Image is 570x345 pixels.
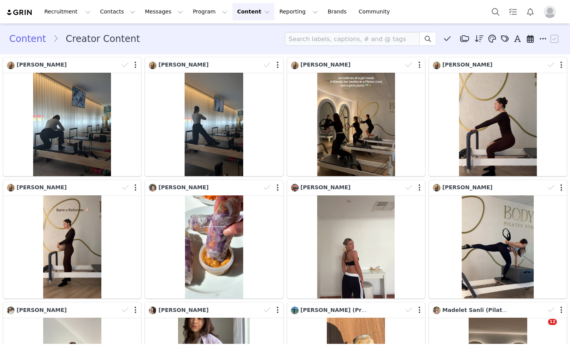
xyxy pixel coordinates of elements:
a: Community [354,3,398,20]
button: Notifications [522,3,539,20]
span: [PERSON_NAME] [301,62,351,68]
button: Messages [140,3,188,20]
button: Program [188,3,232,20]
span: [PERSON_NAME] [158,307,208,313]
button: Profile [539,6,564,18]
span: 12 [548,319,557,325]
img: 49d10da8-f57f-487d-a6cd-91954bcda081.jpg [7,62,15,69]
img: 49d10da8-f57f-487d-a6cd-91954bcda081.jpg [149,62,156,69]
span: Madelet Sanli (Pilates) [442,307,511,313]
span: [PERSON_NAME] [442,184,493,190]
a: Tasks [504,3,521,20]
span: [PERSON_NAME] (Promo Tees) [301,307,393,313]
a: Brands [323,3,353,20]
a: Content [9,32,53,46]
iframe: Intercom live chat [532,319,551,337]
button: Search [487,3,504,20]
input: Search labels, captions, # and @ tags [285,32,420,46]
img: 4345d5d6-a479-44db-9bac-c0990122c3f5.jpg [149,184,156,192]
img: grin logo [6,9,33,16]
img: 46ff9e6f-3b37-40d9-9dd2-06143ee2e3eb.jpg [149,307,156,314]
img: 31cb995a-bc69-420c-9d0e-b6af5610df29.jpg [433,307,441,314]
span: [PERSON_NAME] [442,62,493,68]
span: [PERSON_NAME] [158,184,208,190]
span: [PERSON_NAME] [17,307,67,313]
span: [PERSON_NAME] [17,62,67,68]
button: Reporting [275,3,323,20]
img: 49d10da8-f57f-487d-a6cd-91954bcda081.jpg [433,62,441,69]
img: 49d10da8-f57f-487d-a6cd-91954bcda081.jpg [433,184,441,192]
span: [PERSON_NAME] [158,62,208,68]
img: placeholder-profile.jpg [544,6,556,18]
img: 3ea89e7f-545a-4b48-8a2f-9722ae64fe39.jpg [7,307,15,314]
img: b5fb413f-23e5-4624-9b66-361838c6fc6b.jpg [291,307,299,314]
button: Recruitment [40,3,95,20]
button: Content [232,3,274,20]
span: [PERSON_NAME] [17,184,67,190]
img: 49d10da8-f57f-487d-a6cd-91954bcda081.jpg [7,184,15,192]
span: [PERSON_NAME] [301,184,351,190]
img: 6eba2aed-7e64-490b-9bfd-76baab618dc2.jpg [291,184,299,192]
button: Contacts [96,3,140,20]
img: 49d10da8-f57f-487d-a6cd-91954bcda081.jpg [291,62,299,69]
